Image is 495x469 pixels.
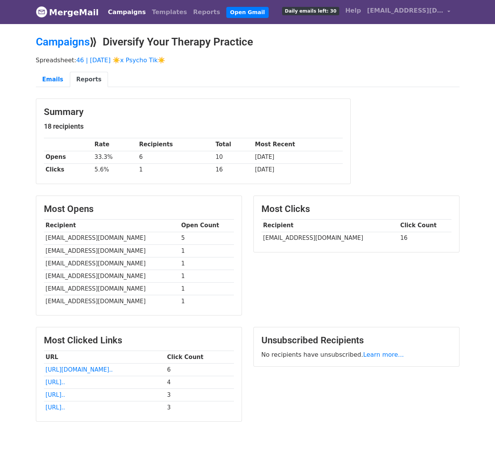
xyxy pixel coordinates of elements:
a: [URL].. [45,404,65,411]
a: 46 | [DATE] ☀️x Psycho Tik☀️ [76,57,166,64]
th: Total [214,138,253,151]
td: [EMAIL_ADDRESS][DOMAIN_NAME] [44,270,179,282]
td: 1 [179,244,234,257]
a: Daily emails left: 30 [279,3,342,18]
a: [EMAIL_ADDRESS][DOMAIN_NAME] [364,3,453,21]
th: Open Count [179,219,234,232]
h2: ⟫ Diversify Your Therapy Practice [36,36,460,49]
th: Most Recent [253,138,342,151]
span: [EMAIL_ADDRESS][DOMAIN_NAME] [367,6,443,15]
td: 3 [165,389,234,401]
h3: Summary [44,107,343,118]
th: Recipient [44,219,179,232]
td: 16 [398,232,451,244]
a: [URL].. [45,379,65,386]
td: 33.3% [93,151,137,163]
th: Opens [44,151,93,163]
td: 4 [165,376,234,389]
a: [URL][DOMAIN_NAME].. [45,366,113,373]
td: 3 [165,401,234,414]
a: Campaigns [105,5,149,20]
td: 16 [214,163,253,176]
td: 6 [137,151,214,163]
a: Reports [190,5,223,20]
th: Clicks [44,163,93,176]
a: Emails [36,72,70,87]
td: 1 [179,257,234,270]
th: Rate [93,138,137,151]
a: MergeMail [36,4,99,20]
td: 1 [179,283,234,295]
td: 1 [179,295,234,308]
h3: Most Clicked Links [44,335,234,346]
td: 1 [137,163,214,176]
a: Templates [149,5,190,20]
th: Click Count [398,219,451,232]
h3: Unsubscribed Recipients [261,335,451,346]
td: [EMAIL_ADDRESS][DOMAIN_NAME] [44,232,179,244]
td: 1 [179,270,234,282]
span: Daily emails left: 30 [282,7,339,15]
td: [EMAIL_ADDRESS][DOMAIN_NAME] [44,295,179,308]
a: Learn more... [363,351,404,358]
td: [DATE] [253,151,342,163]
h3: Most Opens [44,204,234,215]
a: Campaigns [36,36,90,48]
th: Recipients [137,138,214,151]
a: Reports [70,72,108,87]
a: Help [342,3,364,18]
p: Spreadsheet: [36,56,460,64]
th: Click Count [165,351,234,364]
td: [EMAIL_ADDRESS][DOMAIN_NAME] [44,244,179,257]
iframe: Chat Widget [457,432,495,469]
td: [EMAIL_ADDRESS][DOMAIN_NAME] [261,232,398,244]
td: 10 [214,151,253,163]
td: 5.6% [93,163,137,176]
a: Open Gmail [226,7,269,18]
p: No recipients have unsubscribed. [261,351,451,359]
td: 5 [179,232,234,244]
a: [URL].. [45,391,65,398]
td: [EMAIL_ADDRESS][DOMAIN_NAME] [44,257,179,270]
h3: Most Clicks [261,204,451,215]
img: MergeMail logo [36,6,47,18]
td: [DATE] [253,163,342,176]
td: 6 [165,364,234,376]
th: Recipient [261,219,398,232]
td: [EMAIL_ADDRESS][DOMAIN_NAME] [44,283,179,295]
th: URL [44,351,165,364]
h5: 18 recipients [44,122,343,131]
